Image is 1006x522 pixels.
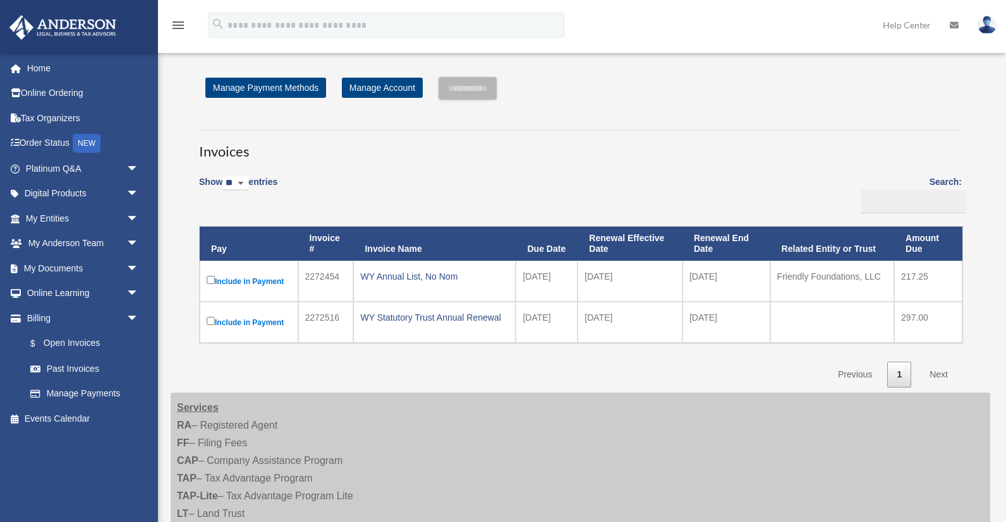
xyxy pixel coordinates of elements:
span: arrow_drop_down [126,206,152,232]
a: Online Ordering [9,81,158,106]
strong: CAP [177,455,198,466]
td: 2272454 [298,261,354,302]
th: Related Entity or Trust: activate to sort column ascending [770,227,894,261]
td: [DATE] [578,261,682,302]
input: Include in Payment [207,317,215,325]
a: My Entitiesarrow_drop_down [9,206,158,231]
span: $ [37,336,44,352]
input: Search: [861,190,966,214]
td: [DATE] [682,302,770,343]
span: arrow_drop_down [126,305,152,331]
i: menu [171,18,186,33]
a: Manage Payments [18,381,152,406]
a: 1 [887,362,911,388]
a: Manage Payment Methods [205,78,326,98]
label: Include in Payment [207,314,291,330]
th: Renewal Effective Date: activate to sort column ascending [578,227,682,261]
a: Events Calendar [9,406,158,431]
div: WY Statutory Trust Annual Renewal [360,309,509,326]
td: Friendly Foundations, LLC [770,261,894,302]
th: Invoice #: activate to sort column ascending [298,227,354,261]
a: Billingarrow_drop_down [9,305,152,331]
label: Include in Payment [207,273,291,289]
th: Amount Due: activate to sort column ascending [894,227,962,261]
a: Platinum Q&Aarrow_drop_down [9,156,158,181]
a: Next [920,362,957,388]
td: [DATE] [516,261,578,302]
span: arrow_drop_down [126,181,152,207]
a: Manage Account [342,78,423,98]
a: menu [171,22,186,33]
div: NEW [73,134,100,153]
img: Anderson Advisors Platinum Portal [6,15,120,40]
td: [DATE] [682,261,770,302]
select: Showentries [222,176,248,191]
strong: TAP-Lite [177,490,218,501]
h3: Invoices [199,130,962,162]
td: 297.00 [894,302,962,343]
th: Invoice Name: activate to sort column ascending [353,227,516,261]
a: Tax Organizers [9,105,158,131]
span: arrow_drop_down [126,156,152,182]
strong: Services [177,402,219,413]
td: 2272516 [298,302,354,343]
a: Home [9,56,158,81]
td: [DATE] [516,302,578,343]
strong: TAP [177,473,197,483]
strong: RA [177,420,191,430]
span: arrow_drop_down [126,231,152,257]
a: Order StatusNEW [9,131,158,157]
a: $Open Invoices [18,331,145,357]
a: Past Invoices [18,356,152,381]
td: 217.25 [894,261,962,302]
i: search [211,17,225,31]
td: [DATE] [578,302,682,343]
a: My Anderson Teamarrow_drop_down [9,231,158,256]
strong: FF [177,437,190,448]
a: Digital Productsarrow_drop_down [9,181,158,206]
th: Renewal End Date: activate to sort column ascending [682,227,770,261]
label: Search: [856,174,962,213]
a: Previous [828,362,882,388]
th: Pay: activate to sort column descending [200,227,298,261]
span: arrow_drop_down [126,256,152,282]
a: My Documentsarrow_drop_down [9,256,158,281]
div: WY Annual List, No Nom [360,268,509,285]
a: Online Learningarrow_drop_down [9,281,158,306]
strong: LT [177,508,188,519]
input: Include in Payment [207,276,215,284]
span: arrow_drop_down [126,281,152,307]
th: Due Date: activate to sort column ascending [516,227,578,261]
label: Show entries [199,174,277,203]
img: User Pic [978,16,997,34]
